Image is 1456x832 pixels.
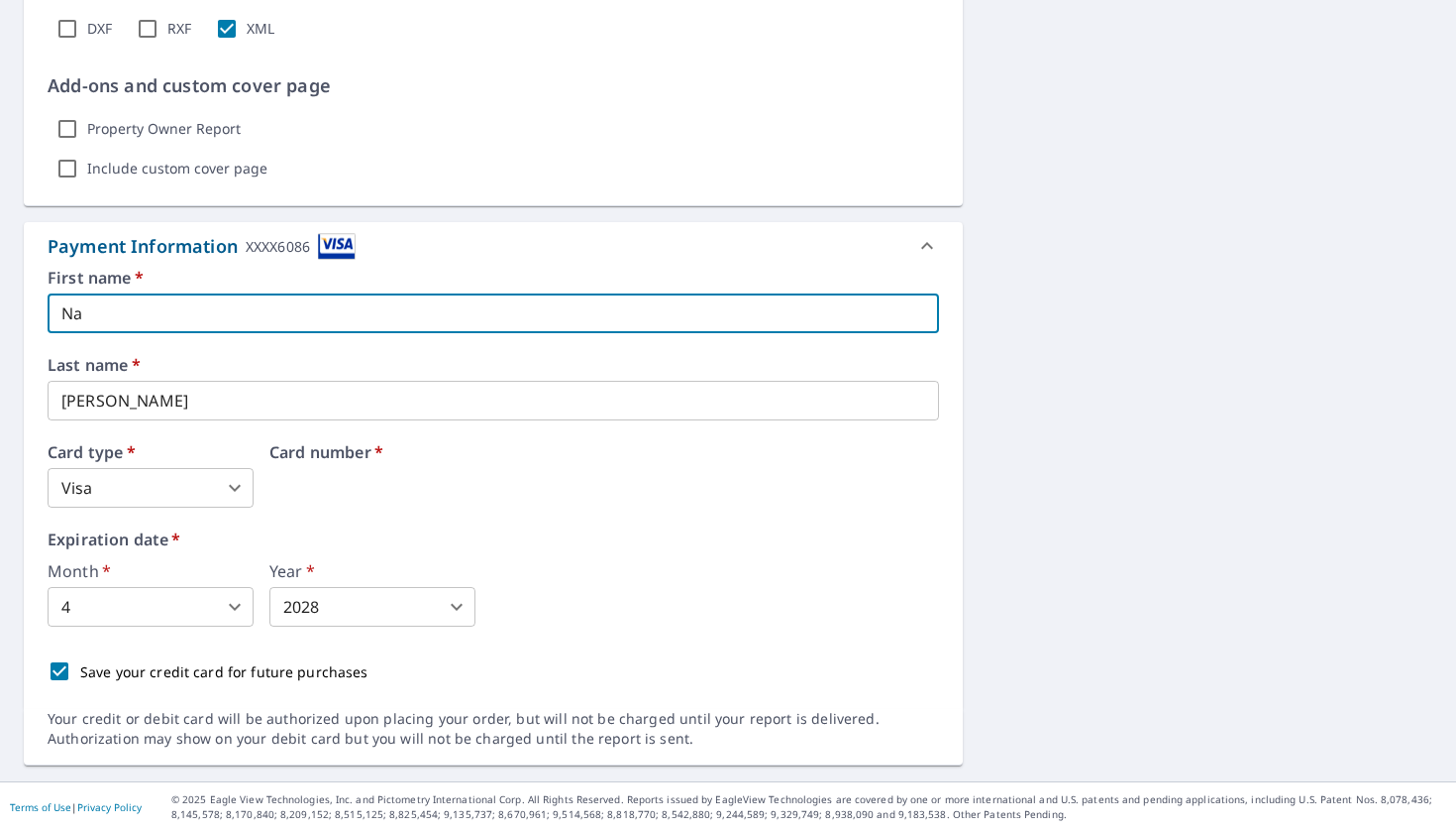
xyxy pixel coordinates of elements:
p: Save your credit card for future purchases [80,661,368,682]
label: RXF [167,20,191,38]
label: Month [48,563,254,579]
label: Last name [48,357,939,373]
label: First name [48,270,939,286]
div: Visa [48,468,254,508]
div: 4 [48,587,254,627]
label: Expiration date [48,532,939,547]
label: DXF [87,20,112,38]
div: Payment InformationXXXX6086cardImage [24,222,963,270]
div: Your credit or debit card will be authorized upon placing your order, but will not be charged unt... [48,709,939,749]
div: XXXX6086 [246,233,310,260]
label: Include custom cover page [87,160,267,178]
a: Terms of Use [10,800,71,814]
label: Property Owner Report [87,120,241,138]
div: 2028 [269,587,475,627]
img: cardImage [318,233,356,260]
p: Add-ons and custom cover page [48,72,939,99]
label: Year [269,563,475,579]
div: Payment Information [48,233,356,260]
p: | [10,801,142,813]
label: Card number [269,444,939,460]
p: © 2025 Eagle View Technologies, Inc. and Pictometry International Corp. All Rights Reserved. Repo... [171,792,1446,822]
a: Privacy Policy [77,800,142,814]
label: Card type [48,444,254,460]
label: XML [247,20,274,38]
